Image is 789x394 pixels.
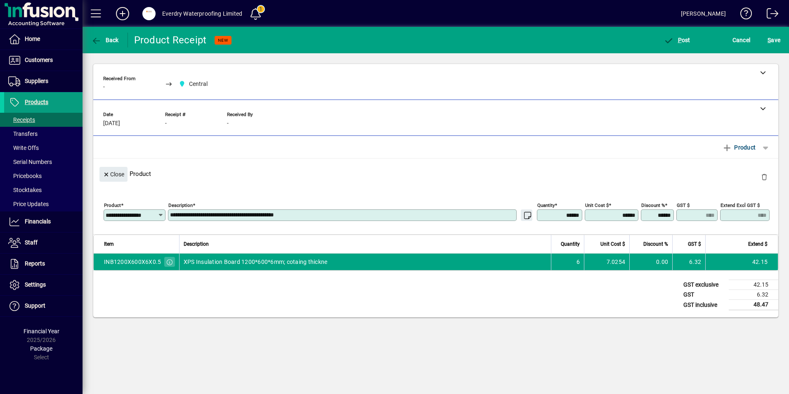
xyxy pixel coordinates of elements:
mat-label: Quantity [537,202,555,208]
td: GST inclusive [679,300,729,310]
span: Discount % [643,240,668,249]
span: Close [103,168,124,181]
span: S [768,37,771,43]
span: Serial Numbers [8,159,52,165]
span: Pricebooks [8,173,42,179]
span: Cancel [732,33,751,47]
span: Receipts [8,116,35,123]
button: Close [99,167,128,182]
mat-label: Product [104,202,121,208]
button: Delete [754,167,774,187]
span: Unit Cost $ [600,240,625,249]
a: Transfers [4,127,83,141]
button: Add [109,6,136,21]
span: Central [177,79,211,89]
app-page-header-button: Delete [754,173,774,180]
button: Profile [136,6,162,21]
div: Product Receipt [134,33,207,47]
span: Extend $ [748,240,768,249]
span: 7.0254 [607,258,626,266]
span: Package [30,345,52,352]
span: Financials [25,218,51,225]
span: P [678,37,682,43]
td: 6.32 [672,254,705,270]
div: Product [93,159,778,189]
span: Stocktakes [8,187,42,193]
span: - [165,120,167,127]
app-page-header-button: Close [97,170,130,178]
a: Serial Numbers [4,155,83,169]
span: Staff [25,239,38,246]
span: GST $ [688,240,701,249]
a: Home [4,29,83,50]
button: Save [765,33,782,47]
a: Price Updates [4,197,83,211]
a: Reports [4,254,83,274]
a: Suppliers [4,71,83,92]
a: Pricebooks [4,169,83,183]
span: Product [722,141,756,154]
span: Reports [25,260,45,267]
span: Central [189,80,208,88]
mat-label: Unit Cost $ [585,202,609,208]
a: Staff [4,233,83,253]
div: INB1200X600X6X0.5 [104,258,161,266]
button: Post [661,33,692,47]
span: Customers [25,57,53,63]
a: Financials [4,211,83,232]
span: Transfers [8,131,38,137]
span: NEW [218,38,228,43]
a: Logout [761,2,779,28]
mat-label: GST $ [677,202,690,208]
td: 0.00 [629,254,672,270]
td: 48.47 [729,300,778,310]
a: Settings [4,275,83,295]
button: Back [89,33,121,47]
a: Customers [4,50,83,71]
button: Product [718,140,760,155]
mat-label: Discount % [641,202,665,208]
span: - [227,120,229,127]
a: Write Offs [4,141,83,155]
span: Write Offs [8,145,39,151]
a: Knowledge Base [734,2,752,28]
a: Stocktakes [4,183,83,197]
span: Suppliers [25,78,48,84]
span: ost [664,37,690,43]
a: Receipts [4,113,83,127]
span: Price Updates [8,201,49,207]
td: XPS Insulation Board 1200*600*6mm; cotaing thickne [179,254,551,270]
span: Home [25,36,40,42]
span: Support [25,302,45,309]
span: Products [25,99,48,105]
td: 6.32 [729,290,778,300]
td: GST exclusive [679,280,729,290]
span: Back [91,37,119,43]
button: Cancel [730,33,753,47]
span: Quantity [561,240,580,249]
a: Support [4,296,83,316]
div: [PERSON_NAME] [681,7,726,20]
app-page-header-button: Back [83,33,128,47]
mat-label: Description [168,202,193,208]
mat-label: Extend excl GST $ [720,202,760,208]
span: Description [184,240,209,249]
td: 42.15 [729,280,778,290]
td: GST [679,290,729,300]
span: [DATE] [103,120,120,127]
span: - [103,84,105,90]
span: ave [768,33,780,47]
div: Everdry Waterproofing Limited [162,7,242,20]
td: 42.15 [705,254,778,270]
span: Item [104,240,114,249]
td: 6 [551,254,584,270]
span: Financial Year [24,328,59,335]
span: Settings [25,281,46,288]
